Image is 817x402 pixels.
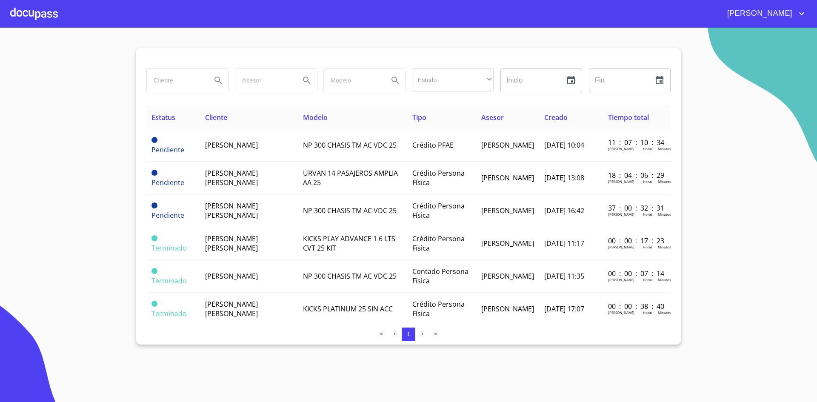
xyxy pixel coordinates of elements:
span: [PERSON_NAME] [481,304,534,314]
span: Crédito Persona Física [412,299,465,318]
p: Horas [643,310,652,315]
span: [DATE] 16:42 [544,206,584,215]
span: Pendiente [151,170,157,176]
p: 18 : 04 : 06 : 29 [608,171,666,180]
p: Minutos [658,212,671,217]
span: KICKS PLATINUM 25 SIN ACC [303,304,393,314]
span: Terminado [151,243,187,253]
span: Pendiente [151,202,157,208]
p: Minutos [658,277,671,282]
span: KICKS PLAY ADVANCE 1 6 LTS CVT 25 KIT [303,234,395,253]
p: [PERSON_NAME] [608,179,634,184]
span: Pendiente [151,178,184,187]
span: Modelo [303,113,328,122]
span: Pendiente [151,145,184,154]
span: Crédito Persona Física [412,234,465,253]
span: [PERSON_NAME] [721,7,797,20]
button: 1 [402,328,415,341]
span: NP 300 CHASIS TM AC VDC 25 [303,206,397,215]
p: Horas [643,146,652,151]
span: [PERSON_NAME] [481,271,534,281]
button: Search [385,70,406,91]
span: Terminado [151,301,157,307]
span: Terminado [151,276,187,285]
p: [PERSON_NAME] [608,277,634,282]
p: Horas [643,179,652,184]
span: Contado Persona Física [412,267,468,285]
input: search [324,69,382,92]
span: Crédito Persona Física [412,201,465,220]
input: search [147,69,205,92]
span: Tipo [412,113,426,122]
span: [PERSON_NAME] [481,173,534,182]
span: [DATE] 17:07 [544,304,584,314]
span: [DATE] 11:35 [544,271,584,281]
span: Pendiente [151,211,184,220]
input: search [235,69,293,92]
button: account of current user [721,7,807,20]
span: [PERSON_NAME] [205,140,258,150]
span: Terminado [151,309,187,318]
p: 37 : 00 : 32 : 31 [608,203,666,213]
span: URVAN 14 PASAJEROS AMPLIA AA 25 [303,168,398,187]
span: Creado [544,113,568,122]
span: Terminado [151,268,157,274]
span: Terminado [151,235,157,241]
span: [PERSON_NAME] [PERSON_NAME] [205,299,258,318]
p: [PERSON_NAME] [608,245,634,249]
p: [PERSON_NAME] [608,212,634,217]
p: 00 : 00 : 38 : 40 [608,302,666,311]
span: Estatus [151,113,175,122]
span: [PERSON_NAME] [481,140,534,150]
span: [DATE] 11:17 [544,239,584,248]
span: [DATE] 10:04 [544,140,584,150]
span: [PERSON_NAME] [PERSON_NAME] [205,201,258,220]
div: ​ [412,68,494,91]
span: [PERSON_NAME] [481,239,534,248]
button: Search [208,70,229,91]
span: Crédito PFAE [412,140,454,150]
span: Pendiente [151,137,157,143]
span: [PERSON_NAME] [205,271,258,281]
span: [PERSON_NAME] [481,206,534,215]
p: Horas [643,277,652,282]
span: [PERSON_NAME] [PERSON_NAME] [205,168,258,187]
span: NP 300 CHASIS TM AC VDC 25 [303,140,397,150]
span: Crédito Persona Física [412,168,465,187]
p: Horas [643,245,652,249]
p: 00 : 00 : 17 : 23 [608,236,666,245]
p: Minutos [658,146,671,151]
span: Cliente [205,113,227,122]
span: Tiempo total [608,113,649,122]
span: NP 300 CHASIS TM AC VDC 25 [303,271,397,281]
p: Horas [643,212,652,217]
span: [DATE] 13:08 [544,173,584,182]
p: 11 : 07 : 10 : 34 [608,138,666,147]
span: [PERSON_NAME] [PERSON_NAME] [205,234,258,253]
p: [PERSON_NAME] [608,146,634,151]
button: Search [297,70,317,91]
p: 00 : 00 : 07 : 14 [608,269,666,278]
p: Minutos [658,179,671,184]
span: Asesor [481,113,504,122]
p: Minutos [658,310,671,315]
span: 1 [407,331,410,337]
p: [PERSON_NAME] [608,310,634,315]
p: Minutos [658,245,671,249]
